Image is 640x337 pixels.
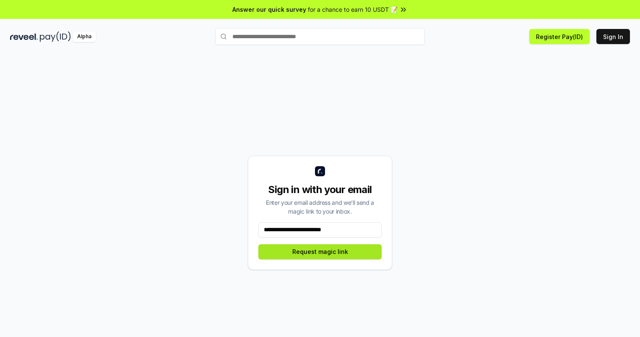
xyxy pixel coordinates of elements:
button: Register Pay(ID) [529,29,590,44]
div: Sign in with your email [258,183,382,196]
div: Alpha [73,31,96,42]
img: logo_small [315,166,325,176]
div: Enter your email address and we’ll send a magic link to your inbox. [258,198,382,216]
button: Request magic link [258,244,382,259]
button: Sign In [596,29,630,44]
img: reveel_dark [10,31,38,42]
span: Answer our quick survey [232,5,306,14]
span: for a chance to earn 10 USDT 📝 [308,5,398,14]
img: pay_id [40,31,71,42]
